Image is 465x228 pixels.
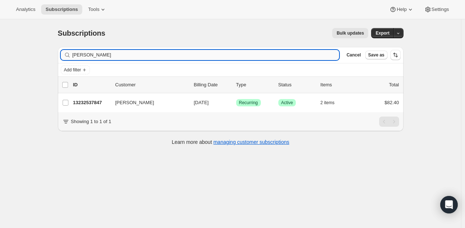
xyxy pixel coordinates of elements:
p: Status [278,81,315,89]
div: Items [321,81,357,89]
p: Total [389,81,399,89]
button: Analytics [12,4,40,15]
span: Save as [368,52,385,58]
p: Billing Date [194,81,230,89]
a: managing customer subscriptions [213,139,289,145]
span: Subscriptions [45,7,78,12]
button: [PERSON_NAME] [111,97,184,109]
span: Subscriptions [58,29,106,37]
button: Bulk updates [332,28,368,38]
span: Bulk updates [337,30,364,36]
button: Cancel [343,51,363,59]
div: Type [236,81,273,89]
div: IDCustomerBilling DateTypeStatusItemsTotal [73,81,399,89]
div: Open Intercom Messenger [440,196,458,213]
div: 13232537847[PERSON_NAME][DATE]SuccessRecurringSuccessActive2 items$82.40 [73,98,399,108]
span: Analytics [16,7,35,12]
p: Learn more about [172,138,289,146]
span: 2 items [321,100,335,106]
span: Add filter [64,67,81,73]
button: Sort the results [390,50,401,60]
button: 2 items [321,98,343,108]
p: Customer [115,81,188,89]
span: Tools [88,7,99,12]
button: Tools [84,4,111,15]
button: Save as [365,51,387,59]
p: Showing 1 to 1 of 1 [71,118,111,125]
span: Export [375,30,389,36]
span: $82.40 [385,100,399,105]
span: Active [281,100,293,106]
p: ID [73,81,110,89]
span: Cancel [346,52,361,58]
p: 13232537847 [73,99,110,106]
button: Add filter [61,66,90,74]
input: Filter subscribers [72,50,339,60]
nav: Pagination [379,117,399,127]
button: Help [385,4,418,15]
button: Settings [420,4,453,15]
button: Export [371,28,394,38]
span: [DATE] [194,100,209,105]
span: [PERSON_NAME] [115,99,154,106]
button: Subscriptions [41,4,82,15]
span: Help [397,7,406,12]
span: Recurring [239,100,258,106]
span: Settings [432,7,449,12]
